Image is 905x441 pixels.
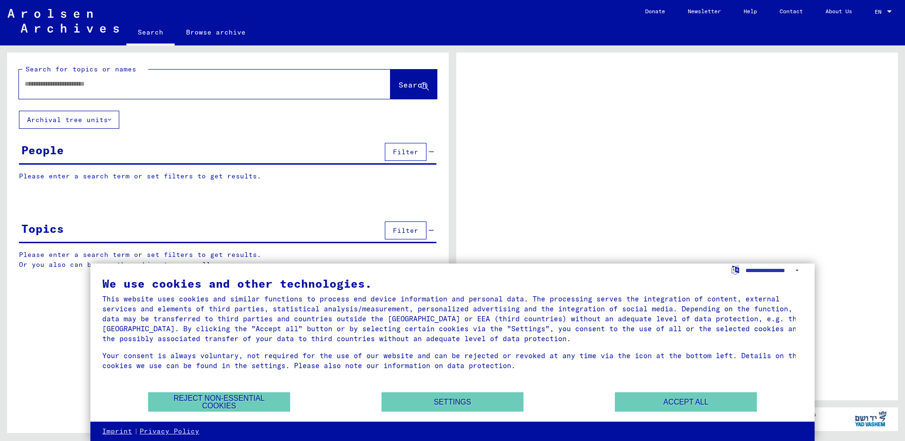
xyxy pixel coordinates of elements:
div: We use cookies and other technologies. [102,278,803,289]
img: yv_logo.png [853,407,888,431]
div: Your consent is always voluntary, not required for the use of our website and can be rejected or ... [102,351,803,370]
a: archive tree [130,260,181,269]
button: Archival tree units [19,111,119,129]
p: Please enter a search term or set filters to get results. Or you also can browse the manually. [19,250,437,270]
button: Filter [385,143,426,161]
a: Search [126,21,175,45]
a: Privacy Policy [140,427,199,436]
span: Filter [393,226,418,235]
button: Reject non-essential cookies [148,392,290,412]
div: People [21,141,64,159]
a: Browse archive [175,21,257,44]
div: Topics [21,220,64,237]
button: Accept all [615,392,757,412]
span: EN [875,9,885,15]
button: Settings [382,392,523,412]
p: Please enter a search term or set filters to get results. [19,171,436,181]
span: Search [399,80,427,89]
span: Filter [393,148,418,156]
button: Filter [385,221,426,239]
a: Imprint [102,427,132,436]
mat-label: Search for topics or names [26,65,136,73]
div: This website uses cookies and similar functions to process end device information and personal da... [102,294,803,344]
button: Search [390,70,437,99]
img: Arolsen_neg.svg [8,9,119,33]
